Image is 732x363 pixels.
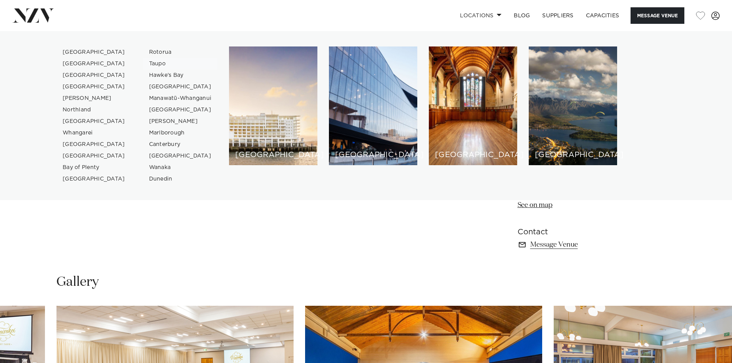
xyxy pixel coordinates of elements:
[56,173,131,185] a: [GEOGRAPHIC_DATA]
[143,116,218,127] a: [PERSON_NAME]
[143,104,218,116] a: [GEOGRAPHIC_DATA]
[329,46,417,165] a: Wellington venues [GEOGRAPHIC_DATA]
[56,116,131,127] a: [GEOGRAPHIC_DATA]
[56,162,131,173] a: Bay of Plenty
[143,162,218,173] a: Wanaka
[580,7,626,24] a: Capacities
[56,273,99,291] h2: Gallery
[536,7,579,24] a: SUPPLIERS
[143,70,218,81] a: Hawke's Bay
[508,7,536,24] a: BLOG
[631,7,684,24] button: Message Venue
[143,150,218,162] a: [GEOGRAPHIC_DATA]
[56,81,131,93] a: [GEOGRAPHIC_DATA]
[143,127,218,139] a: Marlborough
[56,93,131,104] a: [PERSON_NAME]
[12,8,54,22] img: nzv-logo.png
[56,70,131,81] a: [GEOGRAPHIC_DATA]
[335,151,411,159] h6: [GEOGRAPHIC_DATA]
[143,139,218,150] a: Canterbury
[143,81,218,93] a: [GEOGRAPHIC_DATA]
[454,7,508,24] a: Locations
[56,139,131,150] a: [GEOGRAPHIC_DATA]
[229,46,317,165] a: Auckland venues [GEOGRAPHIC_DATA]
[535,151,611,159] h6: [GEOGRAPHIC_DATA]
[518,239,643,250] a: Message Venue
[143,173,218,185] a: Dunedin
[56,46,131,58] a: [GEOGRAPHIC_DATA]
[518,202,553,209] a: See on map
[56,127,131,139] a: Whangarei
[518,226,643,238] h6: Contact
[143,93,218,104] a: Manawatū-Whanganui
[429,46,517,165] a: Christchurch venues [GEOGRAPHIC_DATA]
[235,151,311,159] h6: [GEOGRAPHIC_DATA]
[143,58,218,70] a: Taupo
[56,150,131,162] a: [GEOGRAPHIC_DATA]
[56,104,131,116] a: Northland
[435,151,511,159] h6: [GEOGRAPHIC_DATA]
[529,46,617,165] a: Queenstown venues [GEOGRAPHIC_DATA]
[143,46,218,58] a: Rotorua
[56,58,131,70] a: [GEOGRAPHIC_DATA]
